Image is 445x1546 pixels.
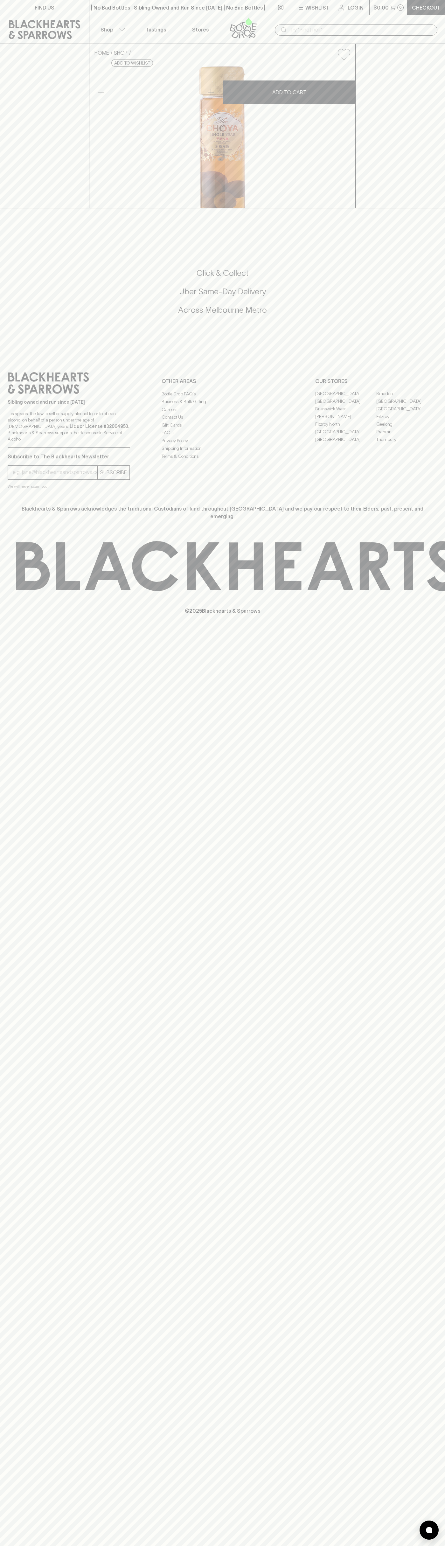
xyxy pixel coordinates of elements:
a: Careers [162,406,284,413]
button: Add to wishlist [335,46,353,63]
a: [GEOGRAPHIC_DATA] [315,428,376,436]
p: Login [348,4,364,11]
p: OTHER AREAS [162,377,284,385]
a: Prahran [376,428,437,436]
p: Sibling owned and run since [DATE] [8,399,130,405]
img: bubble-icon [426,1527,432,1533]
h5: Uber Same-Day Delivery [8,286,437,297]
p: ADD TO CART [272,88,306,96]
a: Bottle Drop FAQ's [162,390,284,398]
button: SUBSCRIBE [98,466,129,479]
a: [GEOGRAPHIC_DATA] [315,436,376,443]
input: e.g. jane@blackheartsandsparrows.com.au [13,467,97,477]
input: Try "Pinot noir" [290,25,432,35]
a: FAQ's [162,429,284,437]
a: Stores [178,15,223,44]
a: Privacy Policy [162,437,284,444]
a: Gift Cards [162,421,284,429]
a: Thornbury [376,436,437,443]
a: [GEOGRAPHIC_DATA] [315,390,376,398]
p: It is against the law to sell or supply alcohol to, or to obtain alcohol on behalf of a person un... [8,410,130,442]
div: Call to action block [8,242,437,349]
a: [GEOGRAPHIC_DATA] [376,398,437,405]
p: Checkout [412,4,441,11]
p: Wishlist [305,4,330,11]
a: Contact Us [162,414,284,421]
a: Shipping Information [162,445,284,452]
img: 19794.png [89,65,355,208]
h5: Across Melbourne Metro [8,305,437,315]
a: Business & Bulk Gifting [162,398,284,406]
p: $0.00 [373,4,389,11]
a: [GEOGRAPHIC_DATA] [315,398,376,405]
p: Subscribe to The Blackhearts Newsletter [8,453,130,460]
button: ADD TO CART [223,80,356,104]
p: We will never spam you [8,483,130,490]
p: OUR STORES [315,377,437,385]
button: Shop [89,15,134,44]
a: [PERSON_NAME] [315,413,376,421]
a: Fitzroy [376,413,437,421]
strong: Liquor License #32064953 [70,424,128,429]
p: Blackhearts & Sparrows acknowledges the traditional Custodians of land throughout [GEOGRAPHIC_DAT... [12,505,433,520]
a: Terms & Conditions [162,452,284,460]
a: SHOP [114,50,128,56]
a: Brunswick West [315,405,376,413]
button: Add to wishlist [111,59,153,67]
a: HOME [94,50,109,56]
a: Fitzroy North [315,421,376,428]
p: 0 [399,6,402,9]
p: FIND US [35,4,54,11]
a: Braddon [376,390,437,398]
a: [GEOGRAPHIC_DATA] [376,405,437,413]
h5: Click & Collect [8,268,437,278]
p: SUBSCRIBE [100,469,127,476]
p: Stores [192,26,209,33]
a: Tastings [134,15,178,44]
a: Geelong [376,421,437,428]
p: Shop [101,26,113,33]
p: Tastings [146,26,166,33]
